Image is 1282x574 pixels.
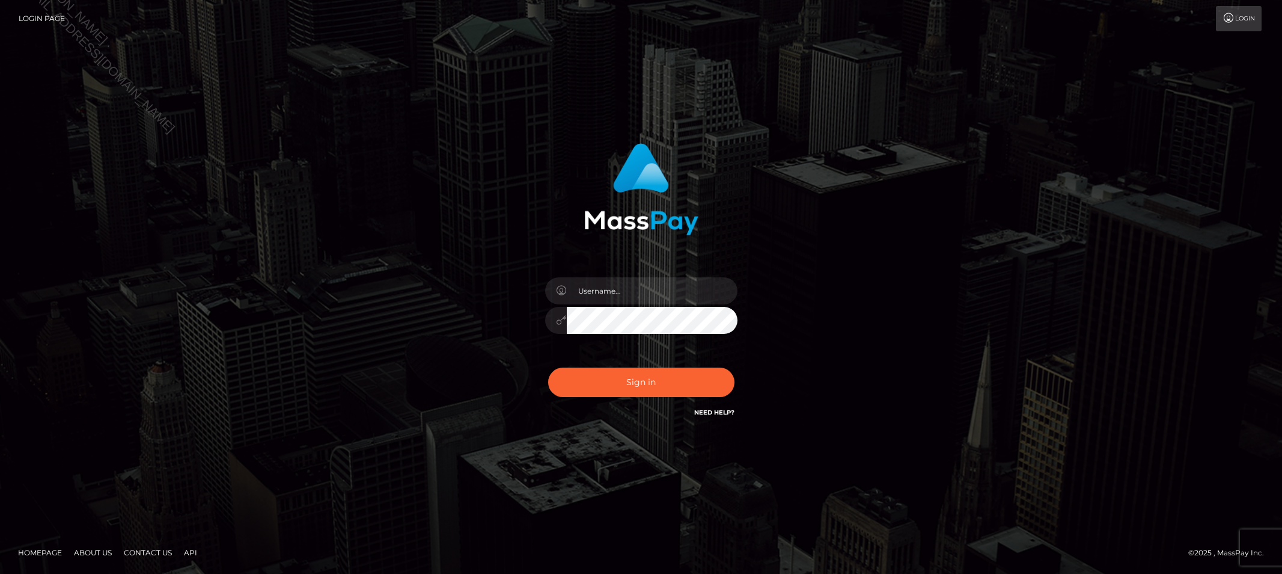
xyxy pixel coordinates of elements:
a: Contact Us [119,543,177,562]
input: Username... [567,277,737,304]
a: Need Help? [694,409,734,416]
a: Login [1216,6,1262,31]
a: Login Page [19,6,65,31]
a: Homepage [13,543,67,562]
a: About Us [69,543,117,562]
img: MassPay Login [584,143,698,235]
div: © 2025 , MassPay Inc. [1188,546,1273,560]
button: Sign in [548,368,734,397]
a: API [179,543,202,562]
